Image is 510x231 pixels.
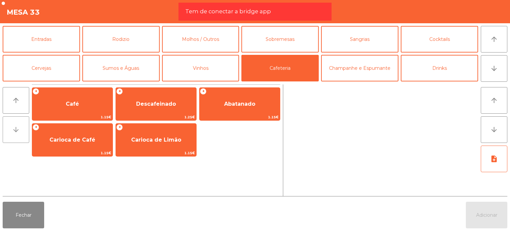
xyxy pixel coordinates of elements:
[116,88,123,95] span: +
[116,124,123,131] span: +
[32,114,113,120] span: 1.15€
[401,55,478,81] button: Drinks
[481,55,507,82] button: arrow_downward
[162,26,239,53] button: Molhos / Outros
[490,64,498,72] i: arrow_downward
[82,26,160,53] button: Rodizio
[481,116,507,143] button: arrow_downward
[33,88,39,95] span: +
[481,26,507,53] button: arrow_upward
[82,55,160,81] button: Sumos e Águas
[131,137,181,143] span: Carioca de Limão
[12,126,20,134] i: arrow_downward
[32,150,113,156] span: 1.15€
[200,88,207,95] span: +
[241,26,319,53] button: Sobremesas
[321,55,398,81] button: Champanhe e Espumante
[3,202,44,228] button: Fechar
[401,26,478,53] button: Cocktails
[116,114,196,120] span: 1.25€
[3,26,80,53] button: Entradas
[490,126,498,134] i: arrow_downward
[185,7,271,16] span: Tem de conectar a bridge app
[12,96,20,104] i: arrow_upward
[481,87,507,114] button: arrow_upward
[3,55,80,81] button: Cervejas
[200,114,280,120] span: 1.15€
[66,101,79,107] span: Café
[224,101,255,107] span: Abatanado
[49,137,95,143] span: Carioca de Café
[490,155,498,163] i: note_add
[490,96,498,104] i: arrow_upward
[136,101,176,107] span: Descafeinado
[116,150,196,156] span: 1.15€
[490,35,498,43] i: arrow_upward
[241,55,319,81] button: Cafeteria
[7,7,40,17] h4: Mesa 33
[33,124,39,131] span: +
[481,146,507,172] button: note_add
[3,87,29,114] button: arrow_upward
[321,26,398,53] button: Sangrias
[3,116,29,143] button: arrow_downward
[162,55,239,81] button: Vinhos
